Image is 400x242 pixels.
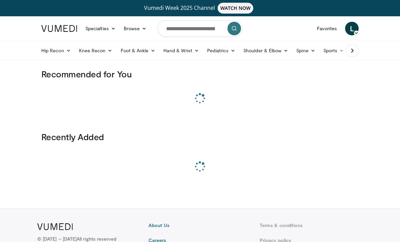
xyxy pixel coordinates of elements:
[81,22,120,35] a: Specialties
[75,44,117,57] a: Knee Recon
[159,44,203,57] a: Hand & Wrist
[41,25,77,32] img: VuMedi Logo
[120,22,151,35] a: Browse
[292,44,319,57] a: Spine
[218,3,254,14] span: WATCH NOW
[203,44,239,57] a: Pediatrics
[313,22,341,35] a: Favorites
[41,131,359,142] h3: Recently Added
[158,20,242,37] input: Search topics, interventions
[148,222,252,229] a: About Us
[117,44,160,57] a: Foot & Ankle
[37,44,75,57] a: Hip Recon
[37,3,363,14] a: Vumedi Week 2025 ChannelWATCH NOW
[345,22,359,35] a: L
[37,223,73,230] img: VuMedi Logo
[41,69,359,79] h3: Recommended for You
[239,44,292,57] a: Shoulder & Elbow
[77,236,116,242] span: All rights reserved
[260,222,363,229] a: Terms & conditions
[319,44,348,57] a: Sports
